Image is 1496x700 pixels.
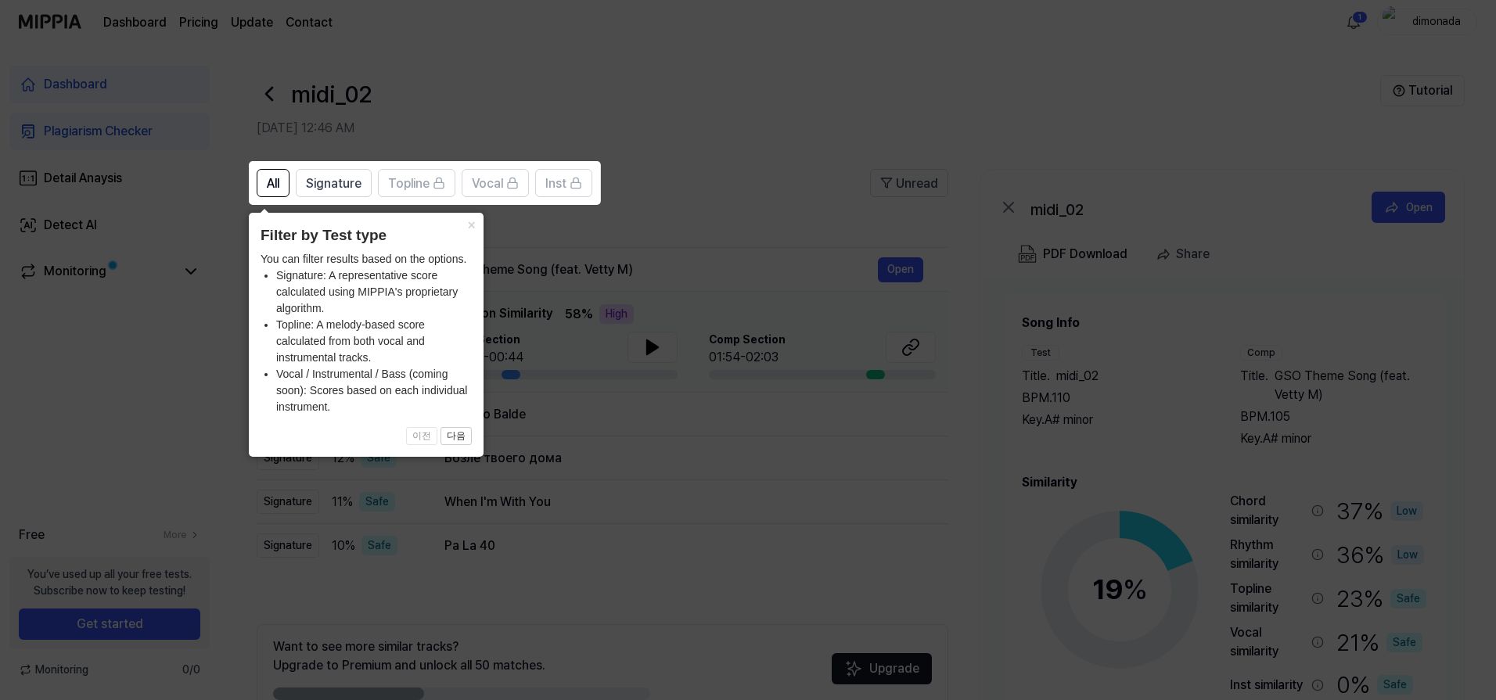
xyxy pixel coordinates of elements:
[267,174,279,193] span: All
[472,174,503,193] span: Vocal
[462,169,529,197] button: Vocal
[276,317,472,366] li: Topline: A melody-based score calculated from both vocal and instrumental tracks.
[378,169,455,197] button: Topline
[459,213,484,235] button: Close
[261,251,472,415] div: You can filter results based on the options.
[441,427,472,446] button: 다음
[388,174,430,193] span: Topline
[276,267,472,317] li: Signature: A representative score calculated using MIPPIA's proprietary algorithm.
[261,224,472,247] header: Filter by Test type
[257,169,289,197] button: All
[535,169,592,197] button: Inst
[306,174,361,193] span: Signature
[296,169,372,197] button: Signature
[276,366,472,415] li: Vocal / Instrumental / Bass (coming soon): Scores based on each individual instrument.
[545,174,566,193] span: Inst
